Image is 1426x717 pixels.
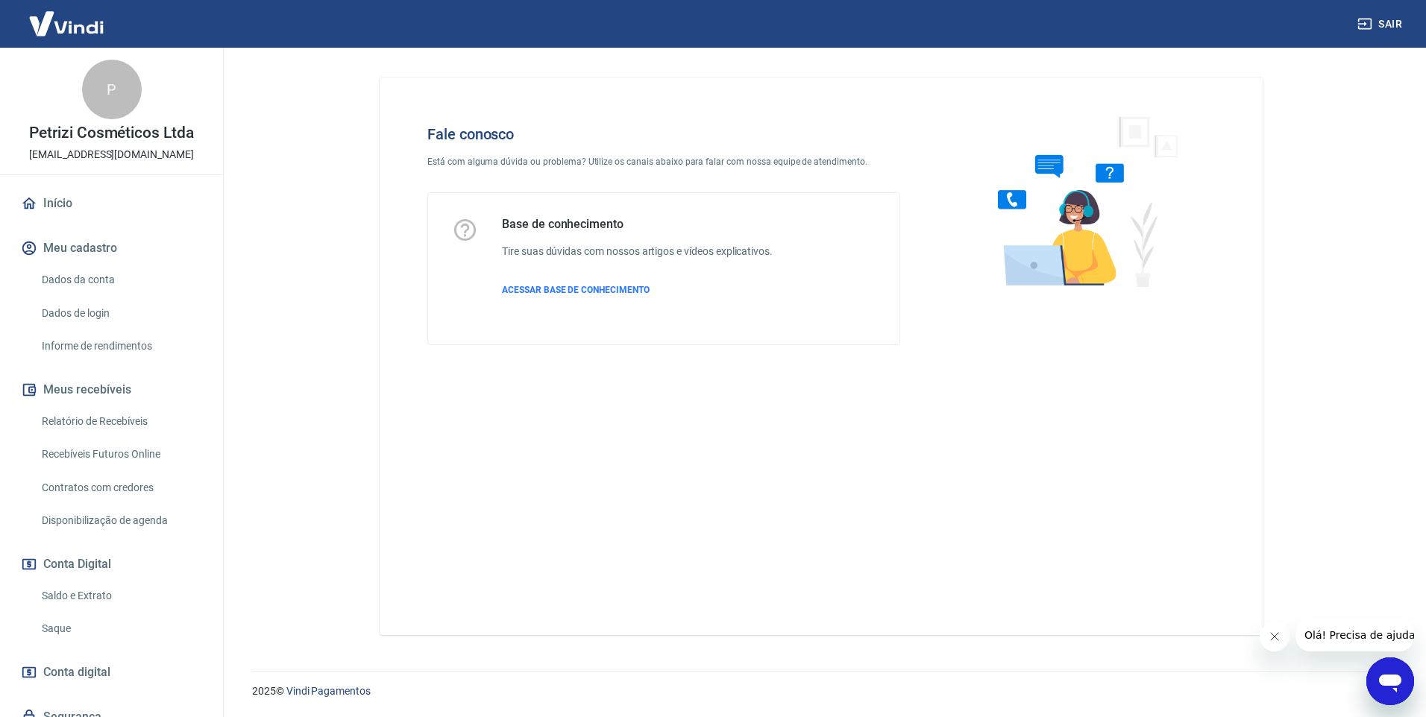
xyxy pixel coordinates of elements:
p: Petrizi Cosméticos Ltda [29,125,194,141]
a: Saldo e Extrato [36,581,205,611]
button: Meus recebíveis [18,373,205,406]
button: Conta Digital [18,548,205,581]
a: Relatório de Recebíveis [36,406,205,437]
span: Conta digital [43,662,110,683]
h5: Base de conhecimento [502,217,773,232]
img: Fale conosco [968,101,1195,300]
a: Informe de rendimentos [36,331,205,361]
span: Olá! Precisa de ajuda? [9,10,125,22]
iframe: Fechar mensagem [1260,622,1290,651]
span: ACESSAR BASE DE CONHECIMENTO [502,285,650,295]
a: Saque [36,613,205,644]
a: Conta digital [18,656,205,689]
a: Contratos com credores [36,473,205,503]
a: Recebíveis Futuros Online [36,439,205,470]
iframe: Mensagem da empresa [1295,619,1414,651]
p: 2025 © [252,683,1390,699]
a: ACESSAR BASE DE CONHECIMENTO [502,283,773,297]
img: Vindi [18,1,115,46]
a: Dados da conta [36,265,205,295]
p: [EMAIL_ADDRESS][DOMAIN_NAME] [29,147,194,162]
a: Início [18,187,205,220]
button: Sair [1354,10,1408,38]
button: Meu cadastro [18,232,205,265]
h6: Tire suas dúvidas com nossos artigos e vídeos explicativos. [502,244,773,259]
p: Está com alguma dúvida ou problema? Utilize os canais abaixo para falar com nossa equipe de atend... [427,155,900,168]
a: Vindi Pagamentos [286,685,371,697]
a: Disponibilização de agenda [36,505,205,536]
a: Dados de login [36,298,205,329]
div: P [82,60,142,119]
iframe: Botão para abrir a janela de mensagens, conversa em andamento [1366,657,1414,705]
h4: Fale conosco [427,125,900,143]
